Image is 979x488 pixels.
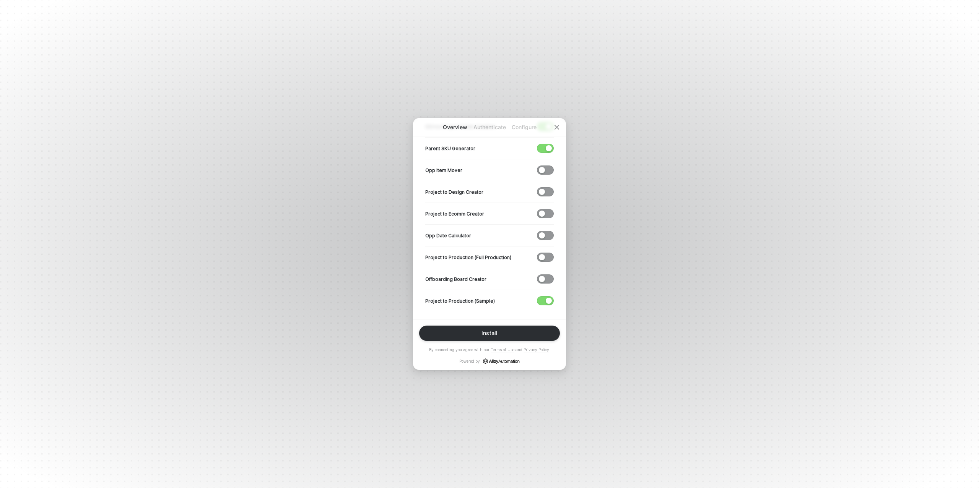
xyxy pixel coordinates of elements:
[425,232,471,239] p: Opp Date Calculator
[425,298,495,304] p: Project to Production (Sample)
[425,145,475,152] p: Parent SKU Generator
[507,123,541,131] p: Configure
[472,123,507,131] p: Authenticate
[425,211,484,217] p: Project to Ecomm Creator
[419,326,560,341] button: Install
[481,330,498,336] div: Install
[425,254,511,261] p: Project to Production (Full Production)
[483,358,520,364] a: icon-success
[554,124,560,130] span: icon-close
[524,347,549,352] a: Privacy Policy
[491,347,514,352] a: Terms of Use
[425,167,462,173] p: Opp Item Mover
[429,347,550,352] p: By connecting you agree with our and .
[425,276,486,282] p: Offboarding Board Creator
[425,189,483,195] p: Project to Design Creator
[459,358,520,364] p: Powered by
[438,123,472,131] p: Overview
